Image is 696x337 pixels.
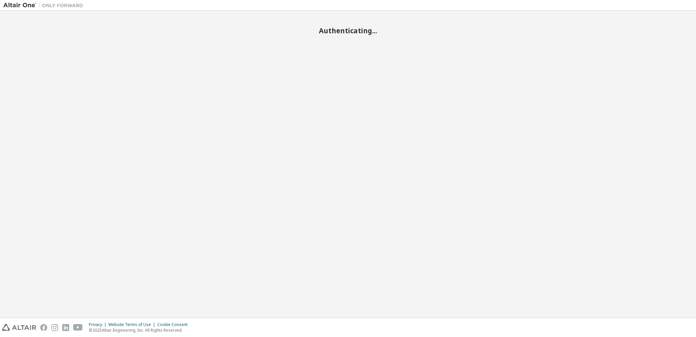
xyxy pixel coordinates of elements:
p: © 2025 Altair Engineering, Inc. All Rights Reserved. [89,327,192,333]
h2: Authenticating... [3,26,693,35]
img: youtube.svg [73,324,83,331]
div: Website Terms of Use [108,322,157,327]
img: linkedin.svg [62,324,69,331]
img: altair_logo.svg [2,324,36,331]
img: Altair One [3,2,86,9]
div: Cookie Consent [157,322,192,327]
img: instagram.svg [51,324,58,331]
img: facebook.svg [40,324,47,331]
div: Privacy [89,322,108,327]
